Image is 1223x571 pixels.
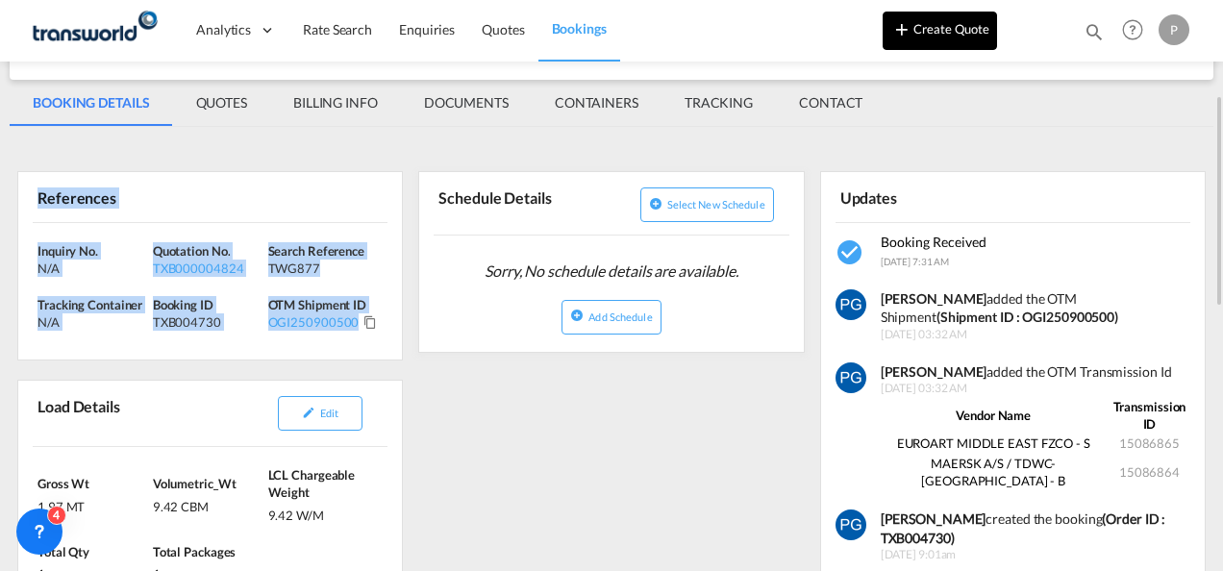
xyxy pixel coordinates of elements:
[881,234,986,250] span: Booking Received
[153,313,263,331] div: TXB004730
[153,260,263,277] div: TXB000004824
[268,313,360,331] div: OGI250900500
[278,396,362,431] button: icon-pencilEdit
[890,17,913,40] md-icon: icon-plus 400-fg
[477,253,746,289] span: Sorry, No schedule details are available.
[1159,14,1189,45] div: P
[1084,21,1105,42] md-icon: icon-magnify
[196,20,251,39] span: Analytics
[303,21,372,37] span: Rate Search
[37,297,142,312] span: Tracking Container
[776,80,886,126] md-tab-item: CONTACT
[268,297,367,312] span: OTM Shipment ID
[33,180,207,213] div: References
[883,12,997,50] button: icon-plus 400-fgCreate Quote
[1107,454,1192,490] td: 15086864
[399,21,455,37] span: Enquiries
[1116,13,1159,48] div: Help
[37,260,148,277] div: N/A
[552,20,607,37] span: Bookings
[482,21,524,37] span: Quotes
[33,388,128,438] div: Load Details
[1107,434,1192,453] td: 15086865
[881,509,1192,547] div: created the booking
[434,180,608,227] div: Schedule Details
[936,309,1118,325] strong: (Shipment ID : OGI250900500)
[320,407,338,419] span: Edit
[667,198,765,211] span: Select new schedule
[640,187,774,222] button: icon-plus-circleSelect new schedule
[836,237,866,268] md-icon: icon-checkbox-marked-circle
[270,80,401,126] md-tab-item: BILLING INFO
[532,80,661,126] md-tab-item: CONTAINERS
[881,256,950,267] span: [DATE] 7:31 AM
[1116,13,1149,46] span: Help
[153,493,263,515] div: 9.42 CBM
[1113,399,1186,432] strong: Transmission ID
[836,180,1010,213] div: Updates
[836,289,866,320] img: vm11kgAAAAZJREFUAwCWHwimzl+9jgAAAABJRU5ErkJggg==
[881,381,1192,397] span: [DATE] 03:32 AM
[10,80,886,126] md-pagination-wrapper: Use the left and right arrow keys to navigate between tabs
[588,310,652,323] span: Add Schedule
[37,544,89,559] span: Total Qty
[562,300,661,335] button: icon-plus-circleAdd Schedule
[881,362,1192,382] div: added the OTM Transmission Id
[836,362,866,393] img: vm11kgAAAAZJREFUAwCWHwimzl+9jgAAAABJRU5ErkJggg==
[881,363,987,380] strong: [PERSON_NAME]
[268,467,356,500] span: LCL Chargeable Weight
[10,80,173,126] md-tab-item: BOOKING DETAILS
[881,454,1107,490] td: MAERSK A/S / TDWC-[GEOGRAPHIC_DATA] - B
[19,19,334,39] body: Editor, editor4
[881,327,1192,343] span: [DATE] 03:32 AM
[37,313,148,331] div: N/A
[153,297,213,312] span: Booking ID
[268,260,379,277] div: TWG877
[401,80,532,126] md-tab-item: DOCUMENTS
[37,243,98,259] span: Inquiry No.
[649,197,662,211] md-icon: icon-plus-circle
[956,408,1031,423] strong: Vendor Name
[881,510,1166,546] b: (Order ID : TXB004730)
[37,493,148,515] div: 1.97 MT
[302,406,315,419] md-icon: icon-pencil
[29,9,159,52] img: f753ae806dec11f0841701cdfdf085c0.png
[37,476,89,491] span: Gross Wt
[268,502,379,524] div: 9.42 W/M
[836,509,866,540] img: vm11kgAAAAZJREFUAwCWHwimzl+9jgAAAABJRU5ErkJggg==
[268,243,364,259] span: Search Reference
[153,544,237,559] span: Total Packages
[1084,21,1105,50] div: icon-magnify
[173,80,270,126] md-tab-item: QUOTES
[363,315,377,329] md-icon: Click to Copy
[881,434,1107,453] td: EUROART MIDDLE EAST FZCO - S
[881,290,987,307] strong: [PERSON_NAME]
[570,309,584,322] md-icon: icon-plus-circle
[153,243,231,259] span: Quotation No.
[153,476,237,491] span: Volumetric_Wt
[881,547,1192,563] span: [DATE] 9:01am
[881,289,1192,327] div: added the OTM Shipment
[661,80,776,126] md-tab-item: TRACKING
[881,510,986,527] b: [PERSON_NAME]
